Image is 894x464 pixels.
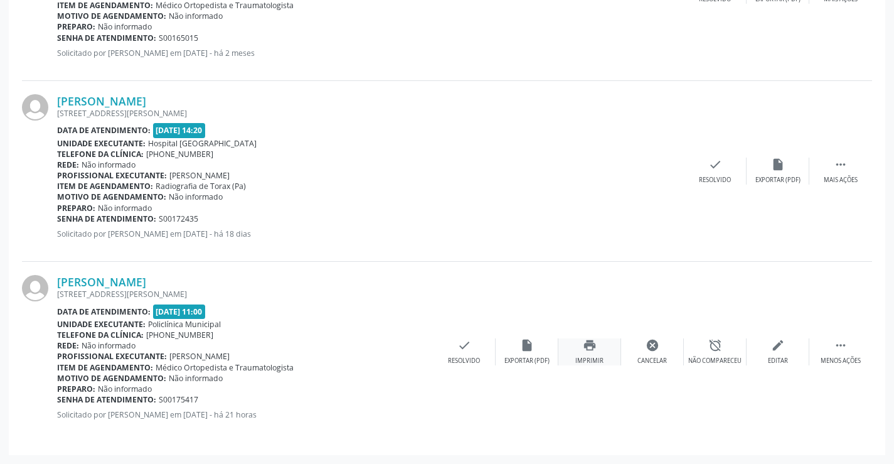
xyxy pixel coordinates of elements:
b: Profissional executante: [57,351,167,362]
span: Policlínica Municipal [148,319,221,330]
i: alarm_off [708,338,722,352]
span: Radiografia de Torax (Pa) [156,181,246,192]
span: [PHONE_NUMBER] [146,149,213,159]
b: Item de agendamento: [57,362,153,373]
img: img [22,94,48,121]
span: Não informado [169,11,223,21]
span: S00172435 [159,213,198,224]
i: cancel [646,338,659,352]
i:  [834,338,848,352]
span: Hospital [GEOGRAPHIC_DATA] [148,138,257,149]
span: Não informado [82,159,136,170]
span: [PHONE_NUMBER] [146,330,213,340]
b: Profissional executante: [57,170,167,181]
p: Solicitado por [PERSON_NAME] em [DATE] - há 18 dias [57,229,684,239]
div: Exportar (PDF) [504,357,550,365]
b: Senha de atendimento: [57,33,156,43]
div: Imprimir [575,357,604,365]
img: img [22,275,48,301]
b: Motivo de agendamento: [57,373,166,384]
span: Não informado [98,384,152,394]
span: Médico Ortopedista e Traumatologista [156,362,294,373]
b: Motivo de agendamento: [57,192,166,202]
b: Telefone da clínica: [57,330,144,340]
b: Motivo de agendamento: [57,11,166,21]
i: insert_drive_file [520,338,534,352]
span: S00165015 [159,33,198,43]
p: Solicitado por [PERSON_NAME] em [DATE] - há 21 horas [57,409,433,420]
span: [DATE] 11:00 [153,305,206,319]
b: Preparo: [57,384,95,394]
b: Data de atendimento: [57,306,151,317]
i: check [457,338,471,352]
div: Resolvido [448,357,480,365]
a: [PERSON_NAME] [57,275,146,289]
b: Data de atendimento: [57,125,151,136]
div: Exportar (PDF) [755,176,801,185]
b: Unidade executante: [57,319,146,330]
span: Não informado [169,192,223,202]
b: Senha de atendimento: [57,213,156,224]
div: Não compareceu [688,357,742,365]
span: [DATE] 14:20 [153,123,206,138]
b: Preparo: [57,21,95,32]
span: Não informado [169,373,223,384]
b: Preparo: [57,203,95,213]
i: print [583,338,597,352]
span: Não informado [98,203,152,213]
i: edit [771,338,785,352]
span: S00175417 [159,394,198,405]
div: Menos ações [821,357,861,365]
i: insert_drive_file [771,158,785,171]
div: [STREET_ADDRESS][PERSON_NAME] [57,289,433,299]
b: Unidade executante: [57,138,146,149]
span: Não informado [82,340,136,351]
span: [PERSON_NAME] [169,170,230,181]
a: [PERSON_NAME] [57,94,146,108]
b: Rede: [57,159,79,170]
span: [PERSON_NAME] [169,351,230,362]
div: Cancelar [637,357,667,365]
div: [STREET_ADDRESS][PERSON_NAME] [57,108,684,119]
div: Editar [768,357,788,365]
div: Resolvido [699,176,731,185]
i:  [834,158,848,171]
i: check [708,158,722,171]
b: Senha de atendimento: [57,394,156,405]
b: Item de agendamento: [57,181,153,192]
b: Telefone da clínica: [57,149,144,159]
b: Rede: [57,340,79,351]
div: Mais ações [824,176,858,185]
p: Solicitado por [PERSON_NAME] em [DATE] - há 2 meses [57,48,684,58]
span: Não informado [98,21,152,32]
